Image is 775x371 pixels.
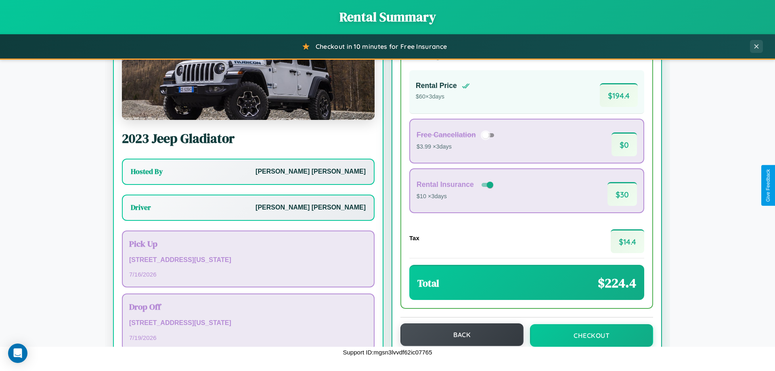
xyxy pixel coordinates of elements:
[417,131,476,139] h4: Free Cancellation
[417,142,497,152] p: $3.99 × 3 days
[8,344,27,363] div: Open Intercom Messenger
[129,317,367,329] p: [STREET_ADDRESS][US_STATE]
[530,324,653,347] button: Checkout
[612,132,637,156] span: $ 0
[129,332,367,343] p: 7 / 19 / 2026
[122,39,375,120] img: Jeep Gladiator
[129,238,367,249] h3: Pick Up
[417,180,474,189] h4: Rental Insurance
[607,182,637,206] span: $ 30
[417,277,439,290] h3: Total
[316,42,447,50] span: Checkout in 10 minutes for Free Insurance
[129,254,367,266] p: [STREET_ADDRESS][US_STATE]
[416,82,457,90] h4: Rental Price
[600,83,638,107] span: $ 194.4
[131,167,163,176] h3: Hosted By
[611,229,644,253] span: $ 14.4
[122,130,375,147] h2: 2023 Jeep Gladiator
[129,269,367,280] p: 7 / 16 / 2026
[598,274,636,292] span: $ 224.4
[8,8,767,26] h1: Rental Summary
[400,323,524,346] button: Back
[256,202,366,214] p: [PERSON_NAME] [PERSON_NAME]
[131,203,151,212] h3: Driver
[417,191,495,202] p: $10 × 3 days
[765,169,771,202] div: Give Feedback
[416,92,470,102] p: $ 60 × 3 days
[343,347,432,358] p: Support ID: mgsn3lvvdf62ic07765
[409,235,419,241] h4: Tax
[129,301,367,312] h3: Drop Off
[256,166,366,178] p: [PERSON_NAME] [PERSON_NAME]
